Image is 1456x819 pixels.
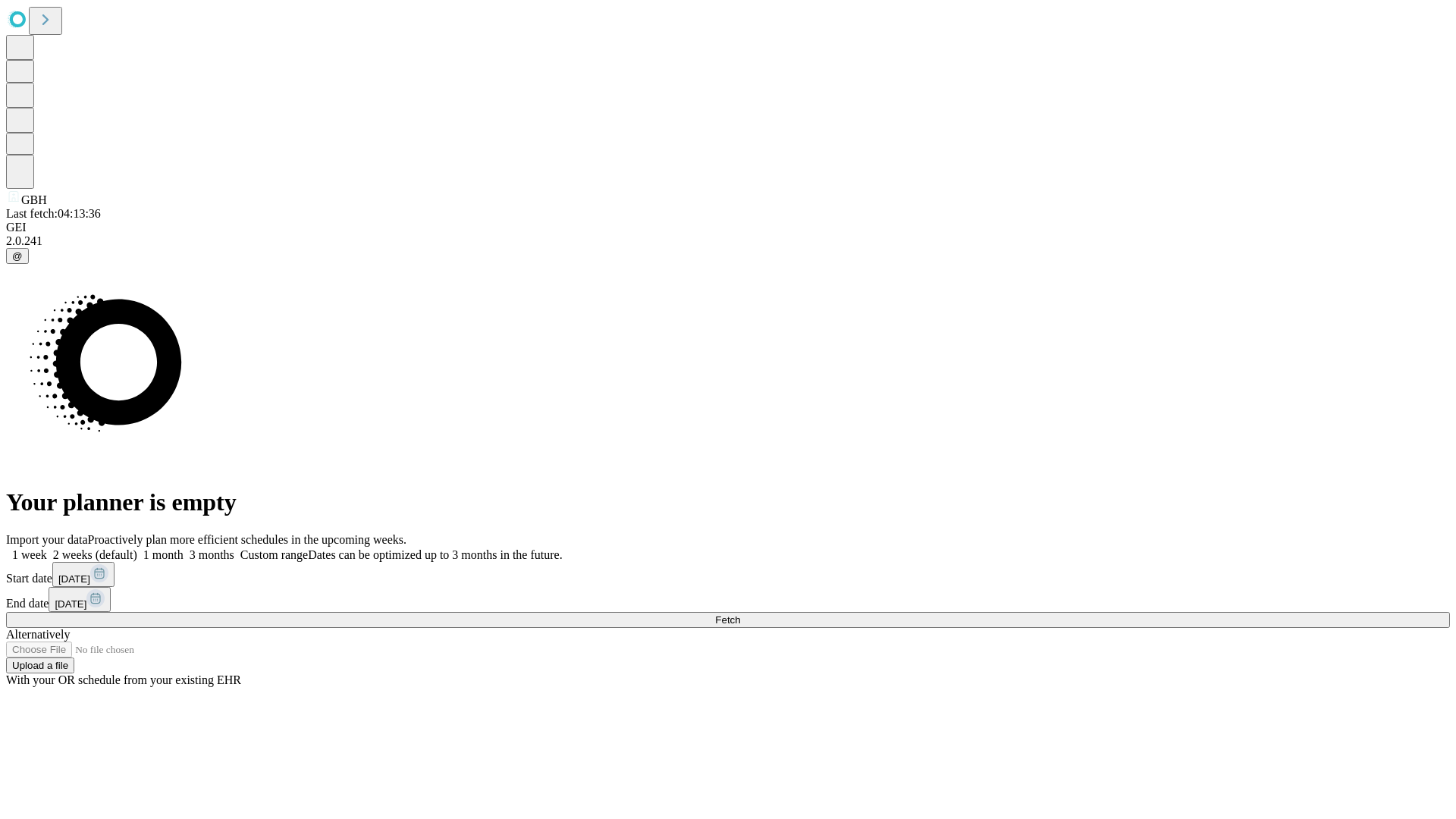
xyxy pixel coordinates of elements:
[240,548,308,561] span: Custom range
[12,250,23,262] span: @
[6,221,1450,234] div: GEI
[6,533,88,546] span: Import your data
[88,533,406,546] span: Proactively plan more efficient schedules in the upcoming weeks.
[6,587,1450,612] div: End date
[308,548,562,561] span: Dates can be optimized up to 3 months in the future.
[143,548,184,561] span: 1 month
[58,573,90,585] span: [DATE]
[6,628,70,641] span: Alternatively
[12,548,47,561] span: 1 week
[6,207,101,220] span: Last fetch: 04:13:36
[6,234,1450,248] div: 2.0.241
[52,562,115,587] button: [DATE]
[53,548,137,561] span: 2 weeks (default)
[715,614,740,626] span: Fetch
[6,673,241,686] span: With your OR schedule from your existing EHR
[6,562,1450,587] div: Start date
[6,657,74,673] button: Upload a file
[21,193,47,206] span: GBH
[6,612,1450,628] button: Fetch
[190,548,234,561] span: 3 months
[49,587,111,612] button: [DATE]
[6,488,1450,516] h1: Your planner is empty
[6,248,29,264] button: @
[55,598,86,610] span: [DATE]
